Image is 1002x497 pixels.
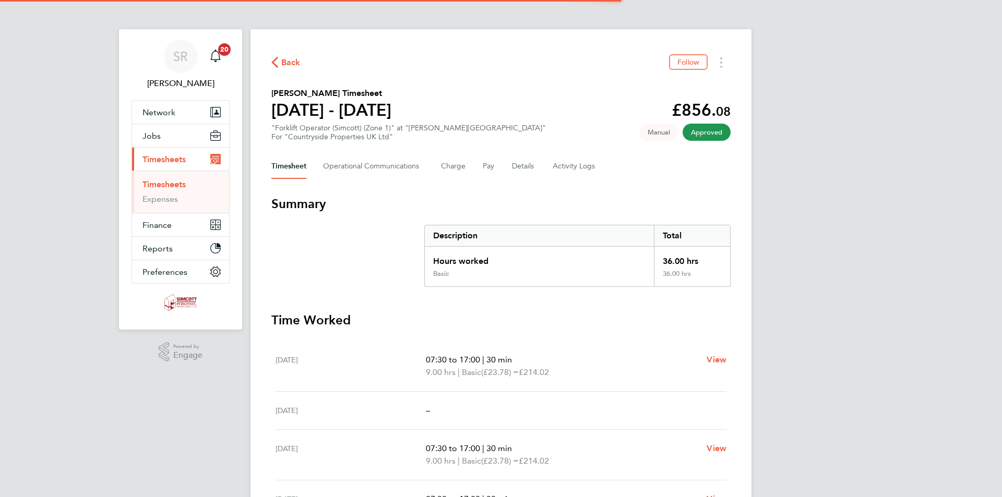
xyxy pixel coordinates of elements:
[462,455,481,467] span: Basic
[486,355,512,365] span: 30 min
[142,107,175,117] span: Network
[481,367,519,377] span: (£23.78) =
[132,101,229,124] button: Network
[441,154,466,179] button: Charge
[132,148,229,171] button: Timesheets
[142,267,187,277] span: Preferences
[462,366,481,379] span: Basic
[173,50,188,63] span: SR
[707,355,726,365] span: View
[218,43,231,56] span: 20
[639,124,678,141] span: This timesheet was manually created.
[132,124,229,147] button: Jobs
[458,367,460,377] span: |
[142,131,161,141] span: Jobs
[132,213,229,236] button: Finance
[426,405,430,415] span: –
[132,40,230,90] a: SR[PERSON_NAME]
[271,312,731,329] h3: Time Worked
[205,40,226,73] a: 20
[132,260,229,283] button: Preferences
[271,100,391,120] h1: [DATE] - [DATE]
[669,54,708,70] button: Follow
[142,154,186,164] span: Timesheets
[173,342,202,351] span: Powered by
[425,247,654,270] div: Hours worked
[119,29,242,330] nav: Main navigation
[683,124,731,141] span: This timesheet has been approved.
[281,56,301,69] span: Back
[159,342,203,362] a: Powered byEngage
[132,237,229,260] button: Reports
[707,354,726,366] a: View
[481,456,519,466] span: (£23.78) =
[132,77,230,90] span: Scott Ridgers
[672,100,731,120] app-decimal: £856.
[271,124,546,141] div: "Forklift Operator (Simcott) (Zone 1)" at "[PERSON_NAME][GEOGRAPHIC_DATA]"
[142,244,173,253] span: Reports
[276,404,426,417] div: [DATE]
[677,57,699,67] span: Follow
[519,456,549,466] span: £214.02
[426,367,456,377] span: 9.00 hrs
[271,132,546,141] div: For "Countryside Properties UK Ltd"
[323,154,424,179] button: Operational Communications
[142,220,172,230] span: Finance
[519,367,549,377] span: £214.02
[433,270,449,278] div: Basic
[512,154,536,179] button: Details
[142,179,186,189] a: Timesheets
[426,456,456,466] span: 9.00 hrs
[654,225,730,246] div: Total
[276,442,426,467] div: [DATE]
[132,171,229,213] div: Timesheets
[707,442,726,455] a: View
[553,154,597,179] button: Activity Logs
[425,225,654,246] div: Description
[426,443,480,453] span: 07:30 to 17:00
[482,443,484,453] span: |
[654,270,730,286] div: 36.00 hrs
[654,247,730,270] div: 36.00 hrs
[164,294,197,311] img: simcott-logo-retina.png
[271,154,306,179] button: Timesheet
[707,443,726,453] span: View
[426,355,480,365] span: 07:30 to 17:00
[142,194,178,204] a: Expenses
[458,456,460,466] span: |
[483,154,495,179] button: Pay
[276,354,426,379] div: [DATE]
[173,351,202,360] span: Engage
[486,443,512,453] span: 30 min
[132,294,230,311] a: Go to home page
[271,56,301,69] button: Back
[271,196,731,212] h3: Summary
[482,355,484,365] span: |
[712,54,731,70] button: Timesheets Menu
[424,225,731,287] div: Summary
[271,87,391,100] h2: [PERSON_NAME] Timesheet
[716,104,731,119] span: 08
